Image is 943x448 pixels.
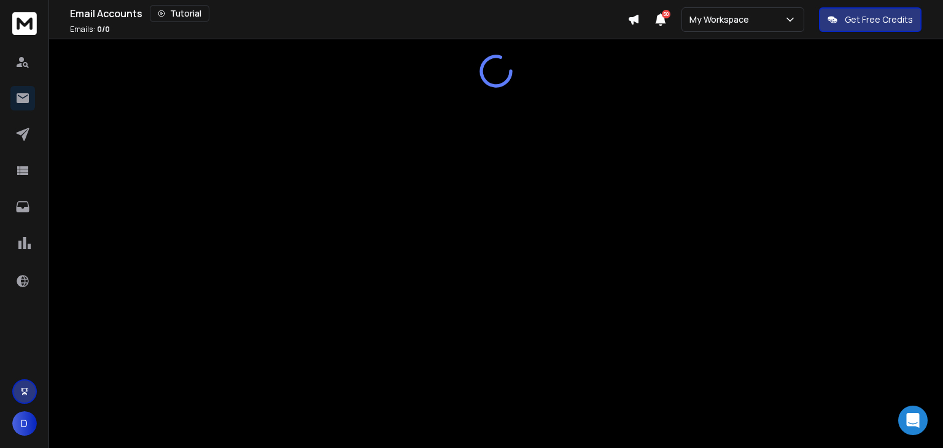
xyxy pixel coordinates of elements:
button: D [12,411,37,436]
p: Get Free Credits [845,14,913,26]
p: My Workspace [689,14,754,26]
span: 50 [662,10,670,18]
span: 0 / 0 [97,24,110,34]
button: Get Free Credits [819,7,922,32]
button: Tutorial [150,5,209,22]
div: Email Accounts [70,5,627,22]
p: Emails : [70,25,110,34]
div: Open Intercom Messenger [898,406,928,435]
